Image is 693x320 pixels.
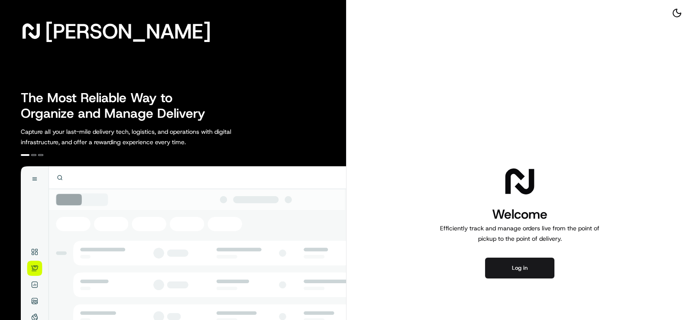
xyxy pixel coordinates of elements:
p: Capture all your last-mile delivery tech, logistics, and operations with digital infrastructure, ... [21,126,270,147]
p: Efficiently track and manage orders live from the point of pickup to the point of delivery. [437,223,603,244]
button: Log in [485,258,554,278]
h2: The Most Reliable Way to Organize and Manage Delivery [21,90,215,121]
h1: Welcome [437,206,603,223]
span: [PERSON_NAME] [45,23,211,40]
